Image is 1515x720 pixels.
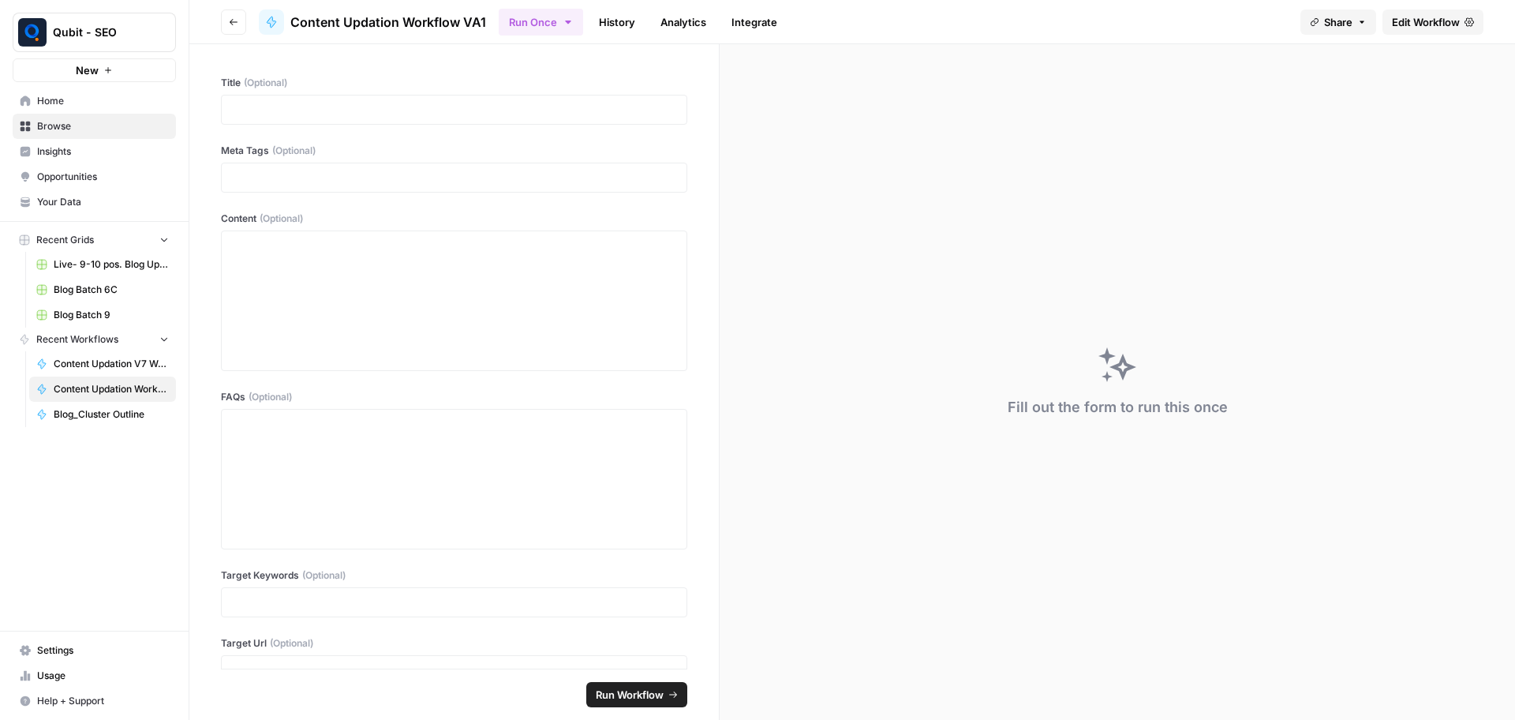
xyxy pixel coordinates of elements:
[29,402,176,427] a: Blog_Cluster Outline
[249,390,292,404] span: (Optional)
[221,390,687,404] label: FAQs
[596,687,664,703] span: Run Workflow
[259,9,486,35] a: Content Updation Workflow VA1
[272,144,316,158] span: (Optional)
[29,302,176,328] a: Blog Batch 9
[37,195,169,209] span: Your Data
[221,636,687,651] label: Target Url
[589,9,645,35] a: History
[54,357,169,371] span: Content Updation V7 Workflow
[270,636,313,651] span: (Optional)
[29,351,176,377] a: Content Updation V7 Workflow
[37,643,169,658] span: Settings
[37,94,169,108] span: Home
[37,694,169,708] span: Help + Support
[651,9,716,35] a: Analytics
[54,407,169,422] span: Blog_Cluster Outline
[29,377,176,402] a: Content Updation Workflow VA1
[29,277,176,302] a: Blog Batch 6C
[13,88,176,114] a: Home
[37,170,169,184] span: Opportunities
[13,189,176,215] a: Your Data
[13,228,176,252] button: Recent Grids
[221,568,687,583] label: Target Keywords
[53,24,148,40] span: Qubit - SEO
[1382,9,1483,35] a: Edit Workflow
[13,139,176,164] a: Insights
[13,328,176,351] button: Recent Workflows
[36,332,118,347] span: Recent Workflows
[260,212,303,226] span: (Optional)
[36,233,94,247] span: Recent Grids
[37,669,169,683] span: Usage
[54,308,169,322] span: Blog Batch 9
[499,9,583,36] button: Run Once
[37,119,169,133] span: Browse
[221,76,687,90] label: Title
[29,252,176,277] a: Live- 9-10 pos. Blog Updates Grid
[221,144,687,158] label: Meta Tags
[13,688,176,714] button: Help + Support
[1392,14,1460,30] span: Edit Workflow
[13,13,176,52] button: Workspace: Qubit - SEO
[54,283,169,297] span: Blog Batch 6C
[37,144,169,159] span: Insights
[1300,9,1376,35] button: Share
[1008,396,1228,418] div: Fill out the form to run this once
[13,164,176,189] a: Opportunities
[244,76,287,90] span: (Optional)
[13,663,176,688] a: Usage
[13,58,176,82] button: New
[586,682,687,707] button: Run Workflow
[76,62,99,78] span: New
[54,257,169,272] span: Live- 9-10 pos. Blog Updates Grid
[1324,14,1352,30] span: Share
[54,382,169,396] span: Content Updation Workflow VA1
[221,212,687,226] label: Content
[13,638,176,663] a: Settings
[290,13,486,32] span: Content Updation Workflow VA1
[302,568,346,583] span: (Optional)
[722,9,787,35] a: Integrate
[13,114,176,139] a: Browse
[18,18,47,47] img: Qubit - SEO Logo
